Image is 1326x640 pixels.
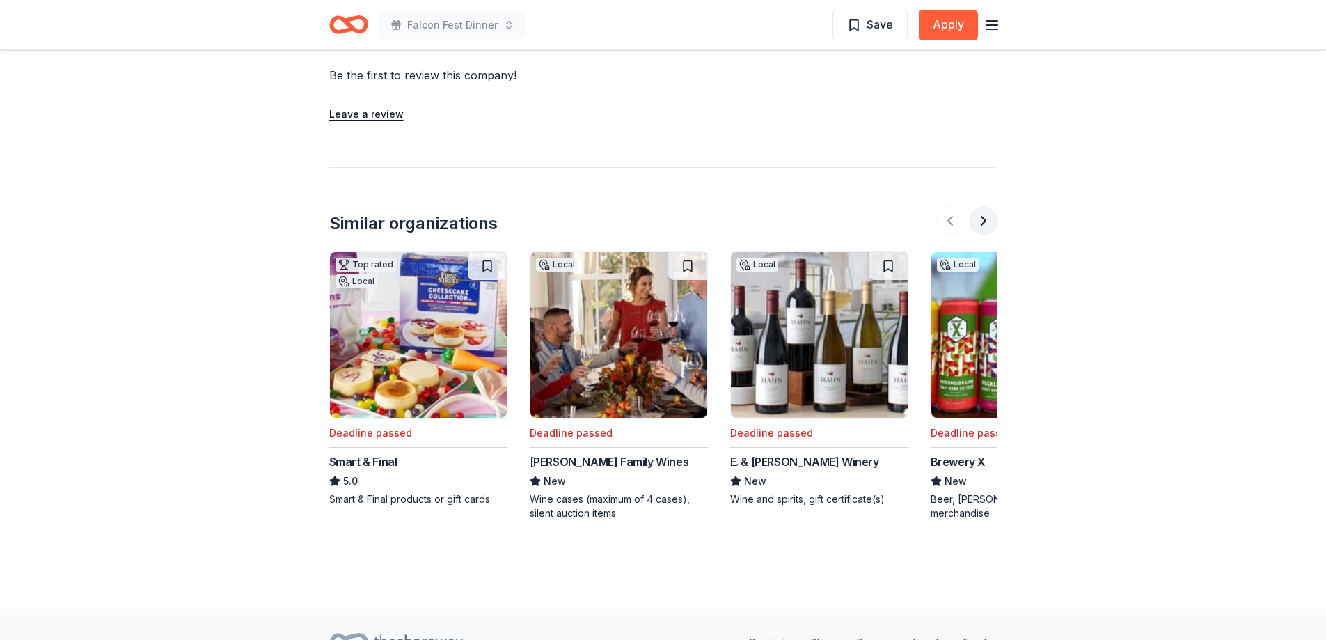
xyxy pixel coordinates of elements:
div: Similar organizations [329,212,498,235]
div: Deadline passed [931,425,1013,442]
div: Local [336,274,377,288]
img: Image for Jackson Family Wines [530,252,707,418]
div: Deadline passed [730,425,813,442]
div: Local [536,258,578,272]
button: Leave a review [329,106,404,123]
a: Image for Brewery XLocalDeadline passedBrewery XNewBeer, [PERSON_NAME], gift card(s), merchandise [931,251,1109,520]
div: Brewery X [931,453,986,470]
div: Deadline passed [530,425,613,442]
div: Wine and spirits, gift certificate(s) [730,492,908,506]
span: 5.0 [343,473,358,490]
button: Apply [919,10,978,40]
div: Deadline passed [329,425,412,442]
span: New [544,473,566,490]
div: E. & [PERSON_NAME] Winery [730,453,879,470]
button: Falcon Fest Dinner [379,11,526,39]
a: Image for E. & J. Gallo WineryLocalDeadline passedE. & [PERSON_NAME] WineryNewWine and spirits, g... [730,251,908,506]
div: Smart & Final products or gift cards [329,492,507,506]
div: Local [736,258,778,272]
div: Be the first to review this company! [329,67,686,84]
a: Home [329,8,368,41]
img: Image for Smart & Final [330,252,507,418]
div: Local [937,258,979,272]
span: Falcon Fest Dinner [407,17,498,33]
div: [PERSON_NAME] Family Wines [530,453,689,470]
span: New [744,473,766,490]
span: New [945,473,967,490]
button: Save [832,10,908,40]
div: Top rated [336,258,396,272]
img: Image for Brewery X [931,252,1108,418]
div: Wine cases (maximum of 4 cases), silent auction items [530,492,708,520]
div: Beer, [PERSON_NAME], gift card(s), merchandise [931,492,1109,520]
a: Image for Jackson Family WinesLocalDeadline passed[PERSON_NAME] Family WinesNewWine cases (maximu... [530,251,708,520]
span: Save [867,15,893,33]
a: Image for Smart & FinalTop ratedLocalDeadline passedSmart & Final5.0Smart & Final products or gif... [329,251,507,506]
div: Smart & Final [329,453,397,470]
img: Image for E. & J. Gallo Winery [731,252,908,418]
